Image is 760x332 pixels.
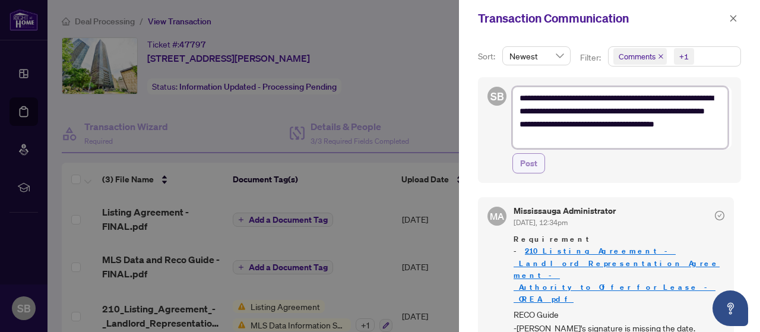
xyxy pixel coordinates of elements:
[619,50,655,62] span: Comments
[514,233,724,305] span: Requirement -
[509,47,563,65] span: Newest
[679,50,689,62] div: +1
[658,53,664,59] span: close
[478,10,726,27] div: Transaction Communication
[580,51,603,64] p: Filter:
[712,290,748,326] button: Open asap
[514,207,616,215] h5: Mississauga Administrator
[490,88,504,105] span: SB
[520,154,537,173] span: Post
[729,14,737,23] span: close
[490,209,504,223] span: MA
[514,218,568,227] span: [DATE], 12:34pm
[613,48,667,65] span: Comments
[512,153,545,173] button: Post
[715,211,724,220] span: check-circle
[514,246,720,303] a: 210_Listing_Agreement_-_Landlord_Representation_Agreement_-_Authority_to_Offer_for_Lease_-_OREA.pdf
[478,50,498,63] p: Sort:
